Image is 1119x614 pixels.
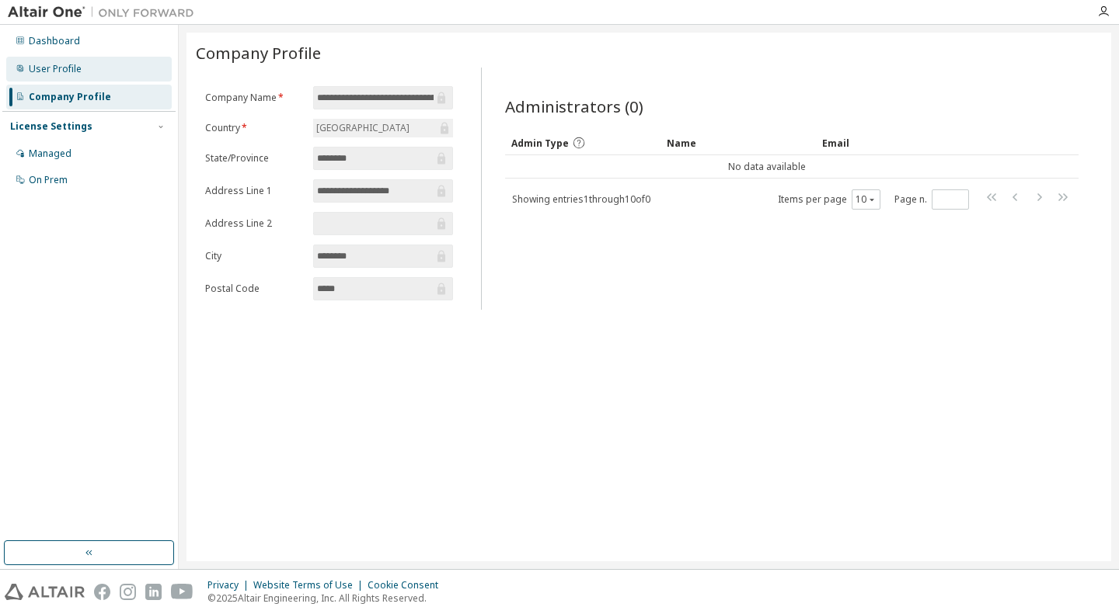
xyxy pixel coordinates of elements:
[8,5,202,20] img: Altair One
[120,584,136,600] img: instagram.svg
[778,189,880,210] span: Items per page
[171,584,193,600] img: youtube.svg
[667,130,810,155] div: Name
[29,91,111,103] div: Company Profile
[29,63,82,75] div: User Profile
[205,250,304,262] label: City
[29,147,71,160] div: Managed
[511,137,569,150] span: Admin Type
[856,193,877,206] button: 10
[205,217,304,230] label: Address Line 2
[5,584,85,600] img: altair_logo.svg
[207,579,253,591] div: Privacy
[822,130,946,155] div: Email
[205,152,304,165] label: State/Province
[505,95,643,117] span: Administrators (0)
[313,119,452,137] div: [GEOGRAPHIC_DATA]
[205,283,304,295] label: Postal Code
[314,120,412,137] div: [GEOGRAPHIC_DATA]
[205,92,304,104] label: Company Name
[253,579,368,591] div: Website Terms of Use
[207,591,448,605] p: © 2025 Altair Engineering, Inc. All Rights Reserved.
[505,155,1030,179] td: No data available
[145,584,162,600] img: linkedin.svg
[10,120,92,133] div: License Settings
[894,189,969,210] span: Page n.
[29,35,80,47] div: Dashboard
[94,584,110,600] img: facebook.svg
[205,185,304,197] label: Address Line 1
[512,193,650,206] span: Showing entries 1 through 10 of 0
[205,122,304,134] label: Country
[196,42,321,64] span: Company Profile
[368,579,448,591] div: Cookie Consent
[29,174,68,186] div: On Prem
